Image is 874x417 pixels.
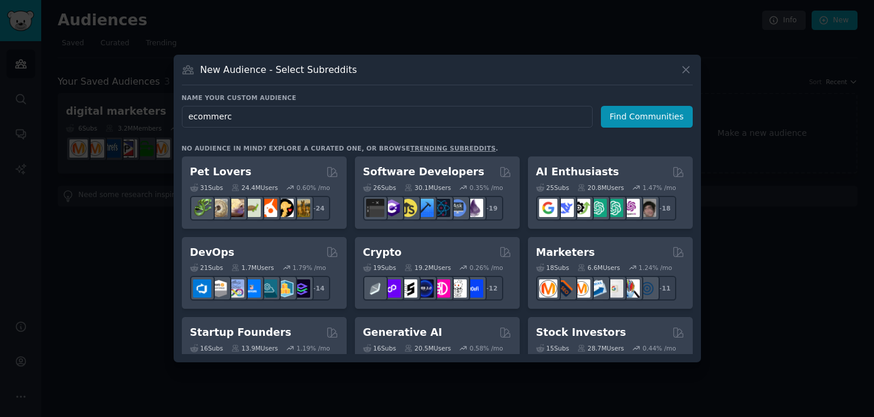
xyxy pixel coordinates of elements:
img: PlatformEngineers [292,279,310,298]
img: web3 [416,279,434,298]
div: 20.8M Users [577,184,624,192]
div: 0.26 % /mo [470,263,503,272]
div: 25 Sub s [536,184,569,192]
img: DeepSeek [556,199,574,217]
div: + 19 [478,196,503,221]
div: 28.7M Users [577,344,624,352]
img: GoogleGeminiAI [539,199,557,217]
img: OpenAIDev [622,199,640,217]
img: dogbreed [292,199,310,217]
img: chatgpt_prompts_ [605,199,623,217]
h2: Pet Lovers [190,165,252,179]
div: No audience in mind? Explore a curated one, or browse . [182,144,499,152]
img: AskMarketing [572,279,590,298]
img: ethstaker [399,279,417,298]
button: Find Communities [601,106,693,128]
div: 6.6M Users [577,263,620,272]
div: + 24 [305,196,330,221]
div: + 14 [305,276,330,301]
img: CryptoNews [448,279,467,298]
img: reactnative [432,199,450,217]
div: 19.2M Users [404,263,451,272]
img: learnjavascript [399,199,417,217]
img: azuredevops [193,279,211,298]
div: 0.58 % /mo [470,344,503,352]
img: AWS_Certified_Experts [210,279,228,298]
img: platformengineering [259,279,277,298]
img: ethfinance [366,279,384,298]
img: iOSProgramming [416,199,434,217]
img: turtle [242,199,261,217]
h2: Software Developers [363,165,484,179]
div: + 11 [652,276,676,301]
img: PetAdvice [275,199,294,217]
img: csharp [383,199,401,217]
h3: Name your custom audience [182,94,693,102]
div: 24.4M Users [231,184,278,192]
img: googleads [605,279,623,298]
img: AskComputerScience [448,199,467,217]
div: 1.7M Users [231,263,274,272]
img: ballpython [210,199,228,217]
img: cockatiel [259,199,277,217]
img: content_marketing [539,279,557,298]
a: trending subreddits [410,145,496,152]
div: 26 Sub s [363,184,396,192]
div: 30.1M Users [404,184,451,192]
div: 21 Sub s [190,263,223,272]
div: 1.79 % /mo [293,263,326,272]
div: 13.9M Users [231,344,278,352]
img: Emailmarketing [589,279,607,298]
div: 18 Sub s [536,263,569,272]
img: DevOpsLinks [242,279,261,298]
img: software [366,199,384,217]
div: 16 Sub s [190,344,223,352]
img: elixir [465,199,483,217]
img: leopardgeckos [226,199,244,217]
div: 31 Sub s [190,184,223,192]
div: 16 Sub s [363,344,396,352]
h2: Startup Founders [190,325,291,340]
h2: Stock Investors [536,325,626,340]
img: Docker_DevOps [226,279,244,298]
div: 0.60 % /mo [297,184,330,192]
img: 0xPolygon [383,279,401,298]
h2: AI Enthusiasts [536,165,619,179]
img: ArtificalIntelligence [638,199,656,217]
img: defi_ [465,279,483,298]
h2: Crypto [363,245,402,260]
div: 19 Sub s [363,263,396,272]
div: 20.5M Users [404,344,451,352]
input: Pick a short name, like "Digital Marketers" or "Movie-Goers" [182,106,593,128]
div: 1.24 % /mo [639,263,672,272]
img: bigseo [556,279,574,298]
h3: New Audience - Select Subreddits [200,64,357,76]
img: chatgpt_promptDesign [589,199,607,217]
img: OnlineMarketing [638,279,656,298]
div: 0.35 % /mo [470,184,503,192]
div: 0.44 % /mo [643,344,676,352]
h2: DevOps [190,245,235,260]
div: 1.19 % /mo [297,344,330,352]
div: 1.47 % /mo [643,184,676,192]
img: defiblockchain [432,279,450,298]
h2: Marketers [536,245,595,260]
img: MarketingResearch [622,279,640,298]
img: herpetology [193,199,211,217]
img: AItoolsCatalog [572,199,590,217]
div: + 12 [478,276,503,301]
div: + 18 [652,196,676,221]
img: aws_cdk [275,279,294,298]
h2: Generative AI [363,325,443,340]
div: 15 Sub s [536,344,569,352]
